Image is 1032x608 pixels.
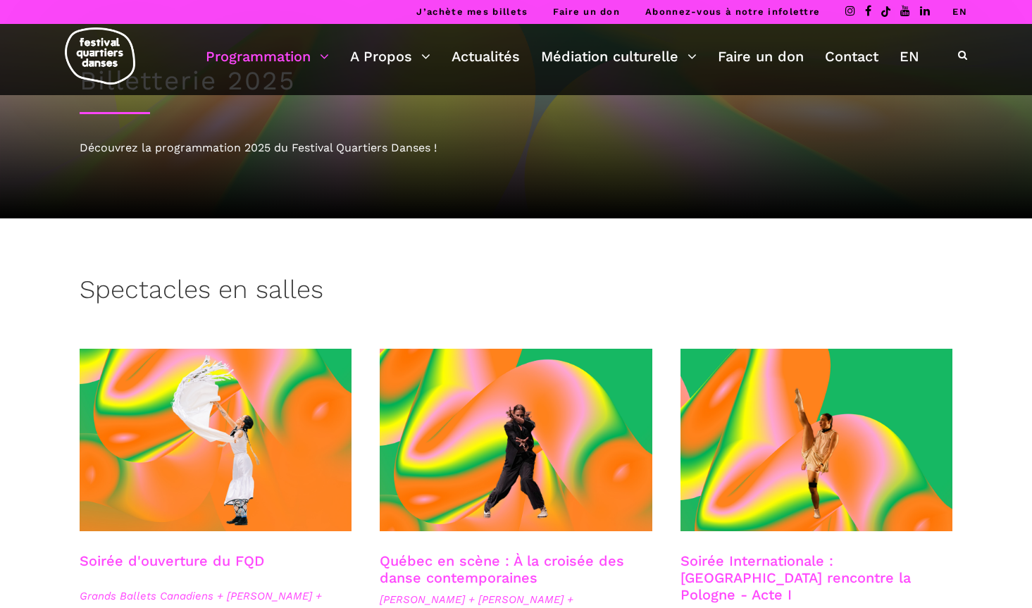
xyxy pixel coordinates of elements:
a: EN [900,44,919,68]
img: logo-fqd-med [65,27,135,85]
a: A Propos [350,44,430,68]
a: Québec en scène : À la croisée des danse contemporaines [380,552,624,586]
a: Faire un don [553,6,620,17]
a: Faire un don [718,44,804,68]
a: Contact [825,44,878,68]
h3: Spectacles en salles [80,275,323,310]
a: J’achète mes billets [416,6,528,17]
a: Programmation [206,44,329,68]
a: Abonnez-vous à notre infolettre [645,6,820,17]
a: Actualités [452,44,520,68]
a: Médiation culturelle [541,44,697,68]
a: EN [952,6,967,17]
div: Découvrez la programmation 2025 du Festival Quartiers Danses ! [80,139,953,157]
a: Soirée d'ouverture du FQD [80,552,264,569]
a: Soirée Internationale : [GEOGRAPHIC_DATA] rencontre la Pologne - Acte I [680,552,911,603]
